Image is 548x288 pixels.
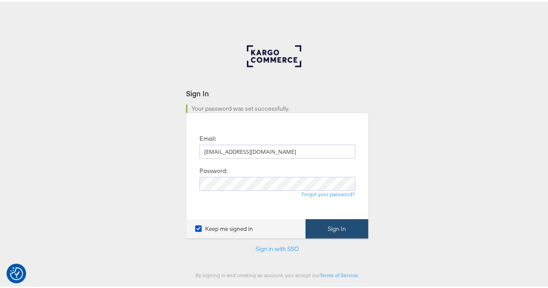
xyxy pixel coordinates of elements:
[302,189,355,196] a: Forgot your password?
[199,165,227,173] label: Password:
[186,270,369,277] div: By signing in and creating an account, you accept our .
[199,133,216,141] label: Email:
[320,270,358,277] a: Terms of Service
[10,265,23,278] img: Revisit consent button
[256,243,299,251] a: Sign in with SSO
[199,143,355,157] input: Email
[306,217,368,237] button: Sign In
[195,223,253,231] label: Keep me signed in
[10,265,23,278] button: Consent Preferences
[186,103,369,111] div: Your password was set successfully.
[186,87,369,97] div: Sign In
